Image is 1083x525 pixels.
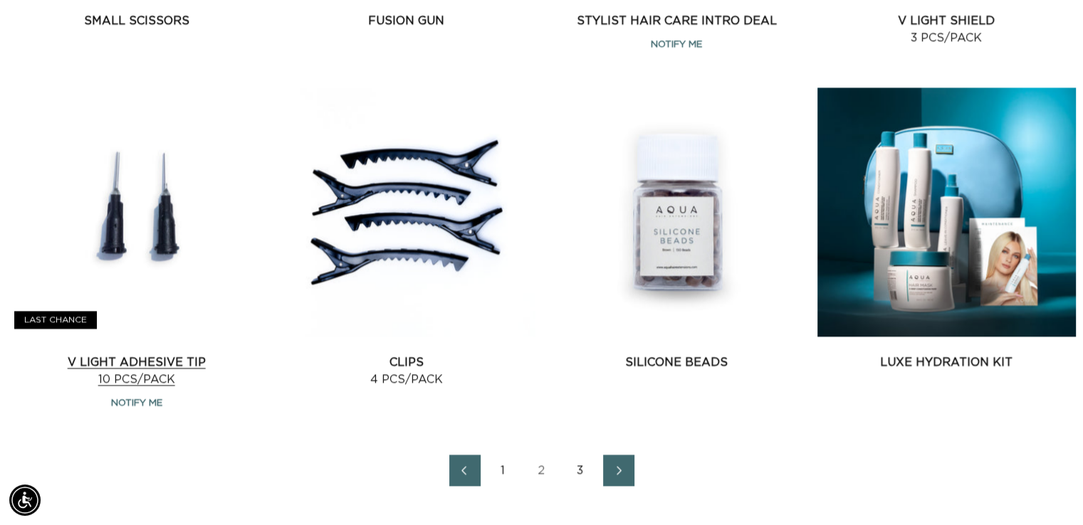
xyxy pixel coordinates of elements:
[817,354,1076,371] a: Luxe Hydration Kit
[7,12,266,29] a: Small Scissors
[1012,457,1083,525] iframe: Chat Widget
[449,455,481,486] a: Previous page
[817,12,1076,46] a: V Light Shield 3 pcs/pack
[548,12,806,29] a: Stylist Hair Care Intro Deal
[277,12,535,29] a: Fusion Gun
[526,455,558,486] a: Page 2
[7,455,1076,486] nav: Pagination
[7,354,266,388] a: V Light Adhesive Tip 10 pcs/pack
[277,354,535,388] a: Clips 4 pcs/pack
[603,455,634,486] a: Next page
[565,455,596,486] a: Page 3
[488,455,519,486] a: Page 1
[9,484,41,516] div: Accessibility Menu
[548,354,806,371] a: Silicone Beads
